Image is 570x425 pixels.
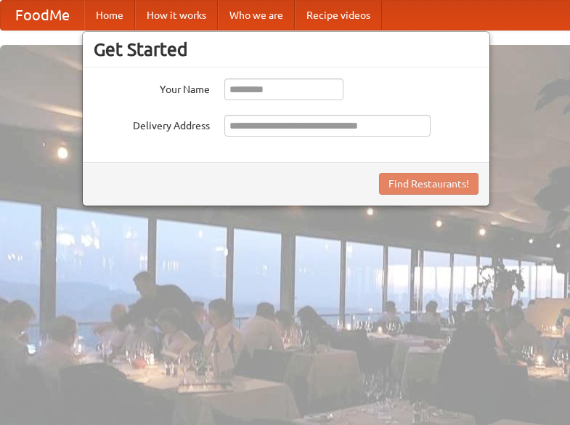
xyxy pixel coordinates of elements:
[94,39,479,60] h3: Get Started
[94,78,210,97] label: Your Name
[1,1,84,30] a: FoodMe
[295,1,382,30] a: Recipe videos
[84,1,135,30] a: Home
[135,1,218,30] a: How it works
[218,1,295,30] a: Who we are
[94,115,210,133] label: Delivery Address
[379,173,479,195] button: Find Restaurants!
